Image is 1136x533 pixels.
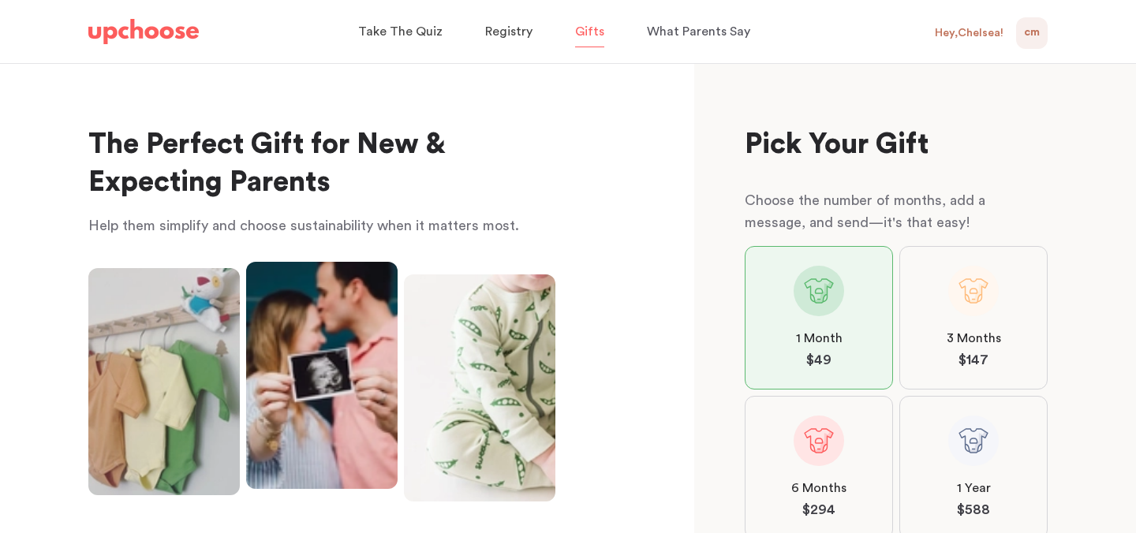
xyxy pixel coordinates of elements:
span: 1 Year [957,479,991,498]
span: CM [1024,24,1040,43]
img: Expecting parents showing a scan of their upcoming baby [246,262,398,489]
img: Colorful organic cotton baby bodysuits hanging on a rack [88,268,240,495]
a: UpChoose [88,16,199,48]
span: $ 49 [806,351,831,370]
span: $ 294 [802,501,835,520]
span: Registry [485,25,532,38]
span: 3 Months [947,329,1001,348]
span: What Parents Say [647,25,750,38]
span: 1 Month [796,329,843,348]
a: Registry [485,17,537,47]
span: Take The Quiz [358,25,443,38]
span: Gifts [575,25,604,38]
img: UpChoose [88,19,199,44]
img: baby wearing adorable romper from UpChoose [404,274,555,501]
span: Choose the number of months, add a message, and send—it's that easy! [745,193,985,229]
span: $ 147 [958,351,988,370]
span: 6 Months [791,479,846,498]
a: What Parents Say [647,17,755,47]
h1: The Perfect Gift for New & Expecting Parents [88,126,555,202]
a: Gifts [575,17,609,47]
span: $ 588 [957,501,990,520]
a: Take The Quiz [358,17,447,47]
span: Help them simplify and choose sustainability when it matters most. [88,218,519,233]
p: Pick Your Gift [745,126,1048,164]
div: Hey, Chelsea ! [935,26,1003,40]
